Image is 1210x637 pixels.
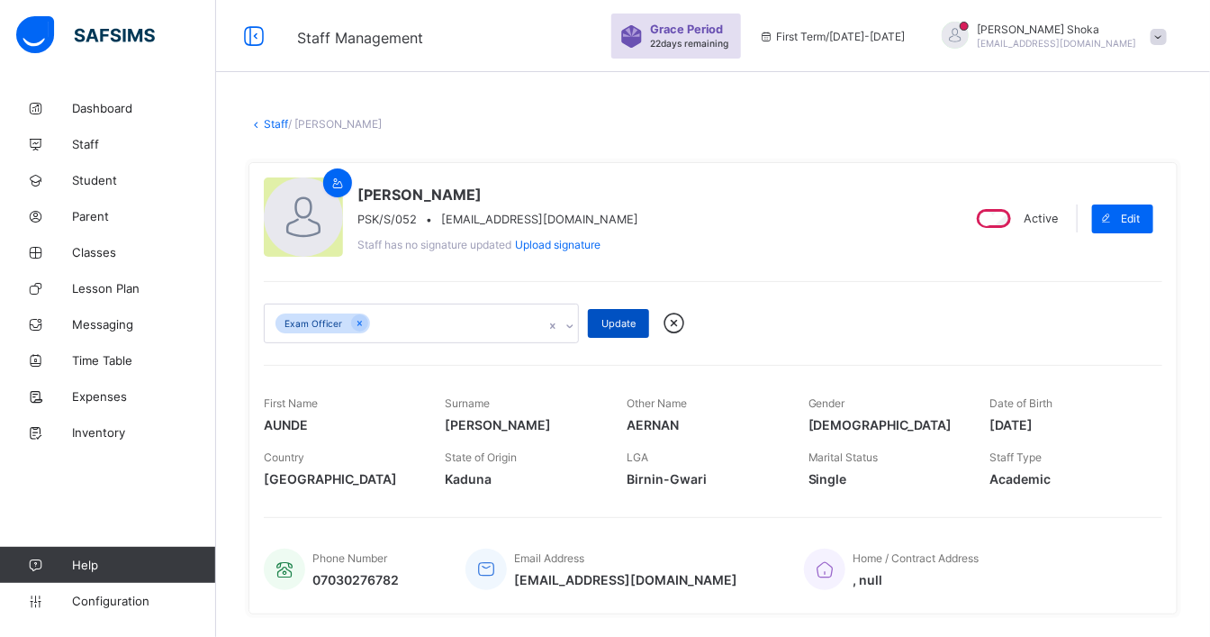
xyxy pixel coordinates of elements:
[441,213,638,226] span: [EMAIL_ADDRESS][DOMAIN_NAME]
[759,30,906,43] span: session/term information
[978,38,1137,49] span: [EMAIL_ADDRESS][DOMAIN_NAME]
[514,551,584,565] span: Email Address
[989,396,1052,410] span: Date of Birth
[627,471,781,487] span: Birnin-Gwari
[446,417,600,432] span: [PERSON_NAME]
[446,396,491,410] span: Surname
[72,173,216,187] span: Student
[16,16,155,54] img: safsims
[514,572,737,587] span: [EMAIL_ADDRESS][DOMAIN_NAME]
[72,101,216,115] span: Dashboard
[264,450,304,464] span: Country
[264,396,318,410] span: First Name
[924,22,1176,51] div: JoelShoka
[72,137,216,151] span: Staff
[264,417,419,432] span: AUNDE
[446,450,518,464] span: State of Origin
[288,117,382,131] span: / [PERSON_NAME]
[264,117,288,131] a: Staff
[989,471,1144,487] span: Academic
[72,558,215,572] span: Help
[515,238,600,251] span: Upload signature
[357,186,638,204] span: [PERSON_NAME]
[72,389,216,404] span: Expenses
[72,353,216,368] span: Time Table
[72,594,215,608] span: Configuration
[627,417,781,432] span: AERNAN
[72,209,216,223] span: Parent
[650,38,728,49] span: 22 days remaining
[1024,212,1058,225] span: Active
[808,417,963,432] span: [DEMOGRAPHIC_DATA]
[1121,212,1140,225] span: Edit
[357,213,417,226] span: PSK/S/052
[446,471,600,487] span: Kaduna
[312,551,387,565] span: Phone Number
[853,551,979,565] span: Home / Contract Address
[297,29,423,47] span: Staff Management
[627,450,648,464] span: LGA
[601,317,636,330] span: Update
[72,317,216,332] span: Messaging
[264,471,419,487] span: [GEOGRAPHIC_DATA]
[357,238,511,251] span: Staff has no signature updated
[627,396,687,410] span: Other Name
[989,450,1042,464] span: Staff Type
[620,25,643,48] img: sticker-purple.71386a28dfed39d6af7621340158ba97.svg
[72,281,216,296] span: Lesson Plan
[72,425,216,440] span: Inventory
[808,450,879,464] span: Marital Status
[312,572,399,587] span: 07030276782
[72,245,216,259] span: Classes
[808,396,845,410] span: Gender
[978,23,1137,36] span: [PERSON_NAME] Shoka
[989,417,1144,432] span: [DATE]
[357,213,638,226] div: •
[650,23,723,36] span: Grace Period
[808,471,963,487] span: Single
[275,314,351,334] div: Exam Officer
[853,572,979,587] span: , null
